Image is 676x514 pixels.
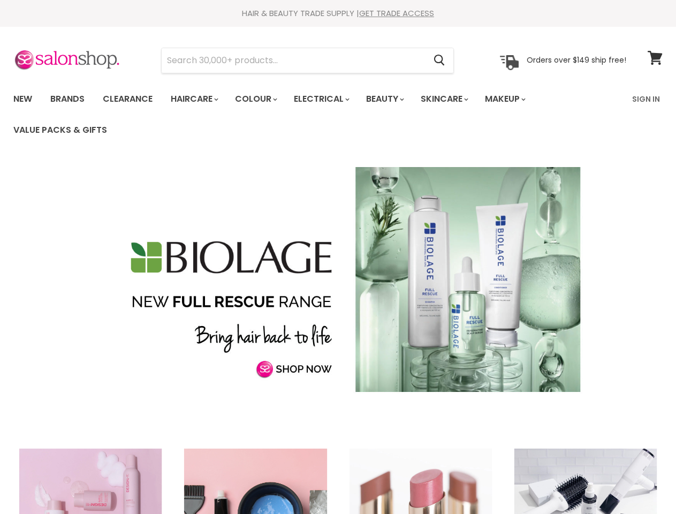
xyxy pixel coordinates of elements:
[413,88,475,110] a: Skincare
[286,88,356,110] a: Electrical
[5,84,626,146] ul: Main menu
[42,88,93,110] a: Brands
[5,119,115,141] a: Value Packs & Gifts
[527,55,626,65] p: Orders over $149 ship free!
[359,7,434,19] a: GET TRADE ACCESS
[163,88,225,110] a: Haircare
[227,88,284,110] a: Colour
[95,88,161,110] a: Clearance
[425,48,453,73] button: Search
[626,88,666,110] a: Sign In
[5,88,40,110] a: New
[161,48,454,73] form: Product
[162,48,425,73] input: Search
[477,88,532,110] a: Makeup
[358,88,411,110] a: Beauty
